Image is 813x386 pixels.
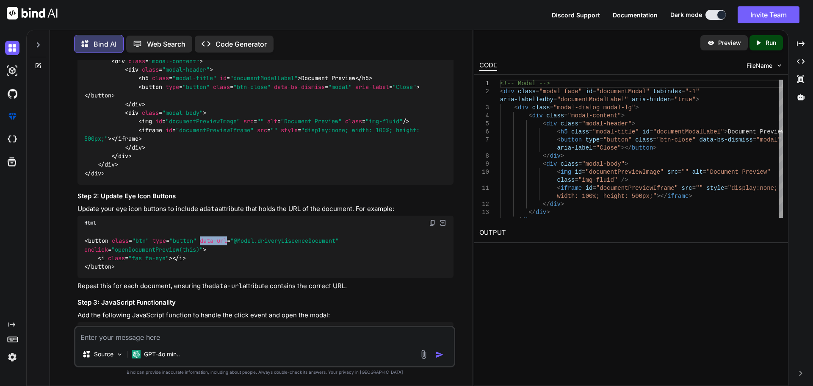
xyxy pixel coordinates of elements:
[128,57,145,65] span: class
[142,75,149,82] span: h5
[592,128,639,135] span: "modal-title"
[625,161,628,167] span: >
[84,219,96,226] span: Html
[582,161,625,167] span: "modal-body"
[91,263,111,271] span: button
[621,177,628,183] span: />
[592,144,596,151] span: =
[267,118,277,125] span: alt
[169,237,196,245] span: "button"
[536,209,546,216] span: div
[94,350,113,358] p: Source
[681,88,685,95] span: =
[552,11,600,19] span: Discord Support
[696,96,699,103] span: >
[479,128,489,136] div: 6
[557,128,560,135] span: <
[162,109,203,117] span: "modal-body"
[98,161,118,169] span: </ >
[5,109,19,124] img: premium
[706,185,724,192] span: style
[142,118,152,125] span: img
[138,75,301,82] span: < = = >
[567,112,621,119] span: "modal-content"
[77,192,454,201] h3: Step 2: Update Eye Icon Buttons
[91,92,111,100] span: button
[84,126,423,142] span: < = = = >
[233,83,271,91] span: "btn-close"
[653,136,656,143] span: =
[596,144,621,151] span: "Close"
[542,153,550,159] span: </
[479,88,489,96] div: 2
[578,177,617,183] span: "img-fluid"
[479,120,489,128] div: 5
[621,144,631,151] span: ></
[539,88,582,95] span: "modal fade"
[560,136,581,143] span: button
[125,100,145,108] span: </ >
[84,92,115,100] span: </ >
[74,369,455,375] p: Bind can provide inaccurate information, including about people. Always double-check its answers....
[142,66,159,73] span: class
[703,169,706,175] span: =
[84,237,342,253] span: < = = = = >
[230,75,298,82] span: "documentModalLabel"
[560,128,567,135] span: h5
[585,169,664,175] span: "documentPreviewImage"
[365,118,403,125] span: "img-fluid"
[632,120,635,127] span: >
[578,161,582,167] span: =
[479,200,489,208] div: 12
[77,311,454,320] p: Add the following JavaScript function to handle the click event and open the modal:
[112,237,129,245] span: class
[571,128,589,135] span: class
[108,254,125,262] span: class
[592,185,596,192] span: =
[706,169,770,175] span: "Document Preview"
[747,61,772,70] span: FileName
[727,128,784,135] span: Document Preview
[84,126,423,142] span: "display:none; width: 100%; height: 500px;"
[653,88,681,95] span: tabindex
[650,128,653,135] span: =
[557,177,575,183] span: class
[557,193,656,200] span: width: 100%; height: 500px;"
[561,120,578,127] span: class
[5,64,19,78] img: darkAi-studio
[560,169,571,175] span: img
[585,136,600,143] span: type
[575,177,578,183] span: =
[474,223,788,243] h2: OUTPUT
[560,185,581,192] span: iframe
[203,205,218,213] code: data
[589,128,592,135] span: =
[271,126,277,134] span: ""
[98,254,172,262] span: < = >
[632,96,671,103] span: aria-hidden
[699,136,752,143] span: data-bs-dismiss
[671,96,674,103] span: =
[439,325,447,333] img: Open in Browser
[166,83,179,91] span: type
[667,169,678,175] span: src
[724,185,727,192] span: =
[561,161,578,167] span: class
[653,144,656,151] span: >
[5,41,19,55] img: darkChat
[111,152,132,160] span: </ >
[7,7,58,19] img: Bind AI
[125,109,206,117] span: < = >
[557,185,560,192] span: <
[147,39,185,49] p: Web Search
[724,128,727,135] span: >
[84,169,105,177] span: </ >
[514,217,521,224] span: </
[132,350,141,358] img: GPT-4o mini
[479,160,489,168] div: 9
[553,96,557,103] span: =
[532,104,550,111] span: class
[766,39,776,47] p: Run
[600,136,603,143] span: =
[528,209,536,216] span: </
